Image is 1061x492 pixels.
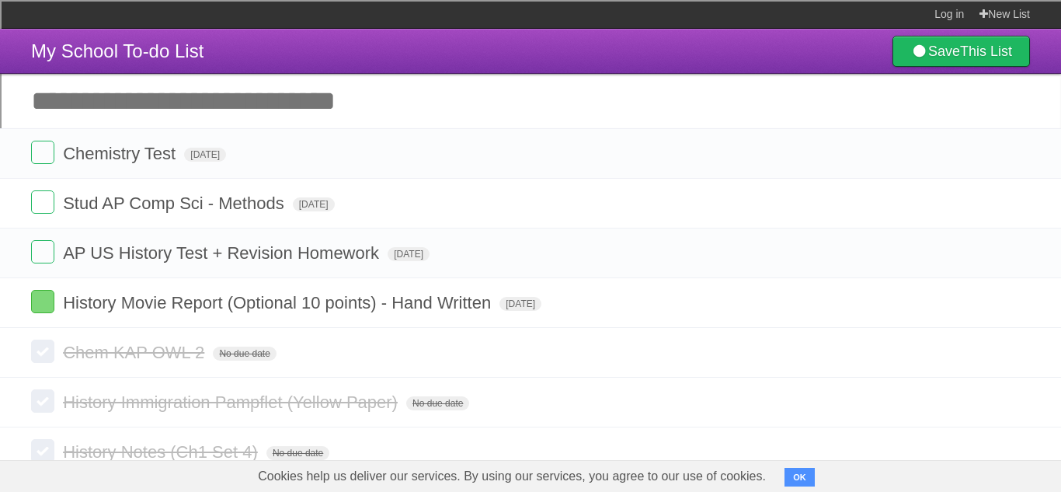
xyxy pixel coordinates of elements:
span: [DATE] [388,247,430,261]
span: History Movie Report (Optional 10 points) - Hand Written [63,293,495,312]
b: This List [960,44,1012,59]
span: [DATE] [184,148,226,162]
span: No due date [406,396,469,410]
span: AP US History Test + Revision Homework [63,243,383,263]
span: My School To-do List [31,40,204,61]
span: Chem KAP OWL 2 [63,343,208,362]
span: [DATE] [293,197,335,211]
label: Done [31,340,54,363]
span: No due date [266,446,329,460]
span: History Notes (Ch1 Set 4) [63,442,262,462]
span: No due date [213,347,276,361]
span: Cookies help us deliver our services. By using our services, you agree to our use of cookies. [242,461,781,492]
span: Stud AP Comp Sci - Methods [63,194,288,213]
label: Done [31,439,54,462]
span: [DATE] [499,297,541,311]
button: OK [784,468,815,487]
label: Done [31,190,54,214]
span: Chemistry Test [63,144,179,163]
label: Done [31,389,54,413]
label: Done [31,141,54,164]
label: Done [31,240,54,263]
label: Done [31,290,54,313]
a: SaveThis List [892,36,1030,67]
span: History Immigration Pampflet (Yellow Paper) [63,393,402,412]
